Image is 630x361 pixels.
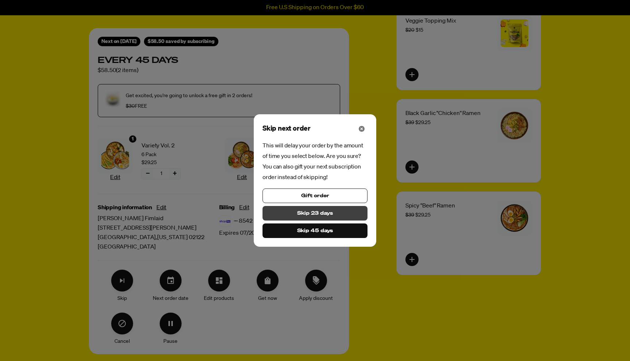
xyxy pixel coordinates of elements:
[262,164,361,180] span: You can also gift your next subscription order instead of skipping!
[262,143,363,180] span: This will delay your order by the amount of time you select below. Are you sure?
[297,209,333,217] span: Skip 23 days
[262,189,367,203] button: Gift next subscription order instead
[262,124,311,134] span: Skip next order
[301,192,329,200] span: Gift order
[262,223,367,238] button: Skip 45 days
[297,227,333,235] span: Skip 45 days
[262,206,367,221] button: Skip 23 days
[356,123,367,135] button: Close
